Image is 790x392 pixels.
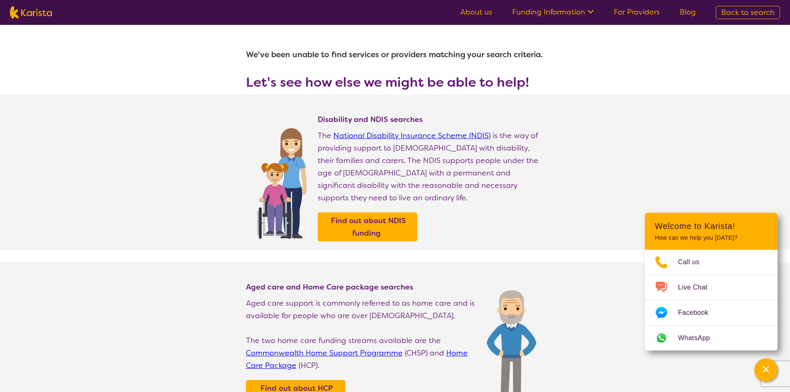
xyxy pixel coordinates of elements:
h4: Disability and NDIS searches [318,114,544,124]
a: Blog [680,7,696,17]
a: Commonwealth Home Support Programme [246,348,403,358]
p: Aged care support is commonly referred to as home care and is available for people who are over [... [246,297,479,322]
a: Funding Information [512,7,594,17]
div: Channel Menu [645,213,778,351]
span: Facebook [678,307,718,319]
p: The is the way of providing support to [DEMOGRAPHIC_DATA] with disability, their families and car... [318,129,544,204]
a: Find out about NDIS funding [320,214,415,239]
img: Karista logo [10,6,52,19]
a: Web link opens in a new tab. [645,326,778,351]
a: National Disability Insurance Scheme (NDIS) [333,131,491,141]
span: Call us [678,256,710,268]
a: About us [460,7,492,17]
img: Find NDIS and Disability services and providers [254,123,309,239]
button: Channel Menu [754,358,778,382]
h1: We've been unable to find services or providers matching your search criteria. [246,45,544,65]
p: The two home care funding streams available are the (CHSP) and (HCP). [246,334,479,372]
ul: Choose channel [645,250,778,351]
span: WhatsApp [678,332,720,344]
a: Back to search [716,6,780,19]
span: Live Chat [678,281,717,294]
span: Back to search [721,7,775,17]
a: For Providers [614,7,660,17]
h4: Aged care and Home Care package searches [246,282,479,292]
h3: Let's see how else we might be able to help! [246,75,544,90]
h2: Welcome to Karista! [655,221,768,231]
b: Find out about NDIS funding [331,216,406,238]
p: How can we help you [DATE]? [655,234,768,241]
